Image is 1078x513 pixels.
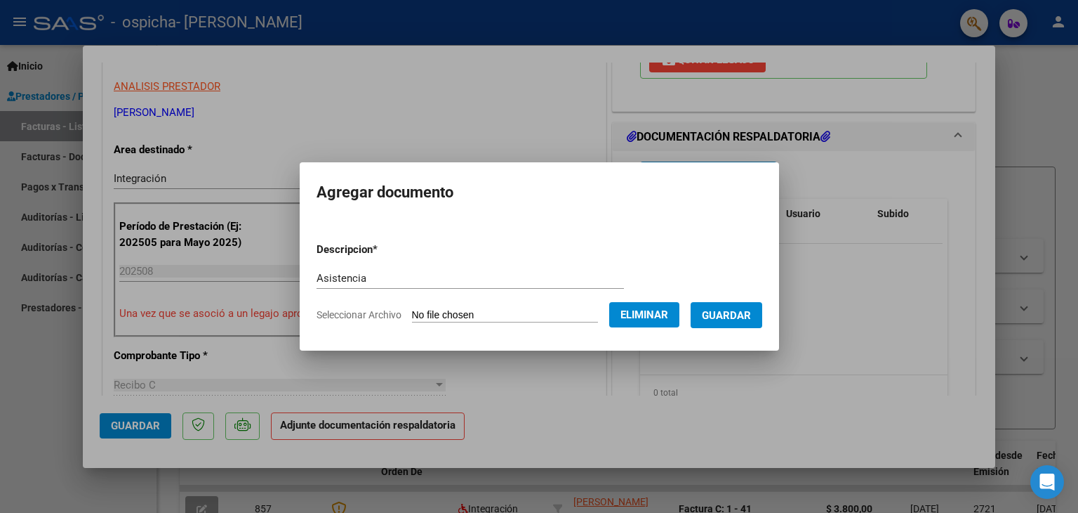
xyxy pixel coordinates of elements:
span: Seleccionar Archivo [317,309,401,320]
span: Guardar [702,309,751,322]
p: Descripcion [317,242,451,258]
div: Open Intercom Messenger [1030,465,1064,499]
button: Eliminar [609,302,679,327]
h2: Agregar documento [317,179,762,206]
button: Guardar [691,302,762,328]
span: Eliminar [620,309,668,321]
